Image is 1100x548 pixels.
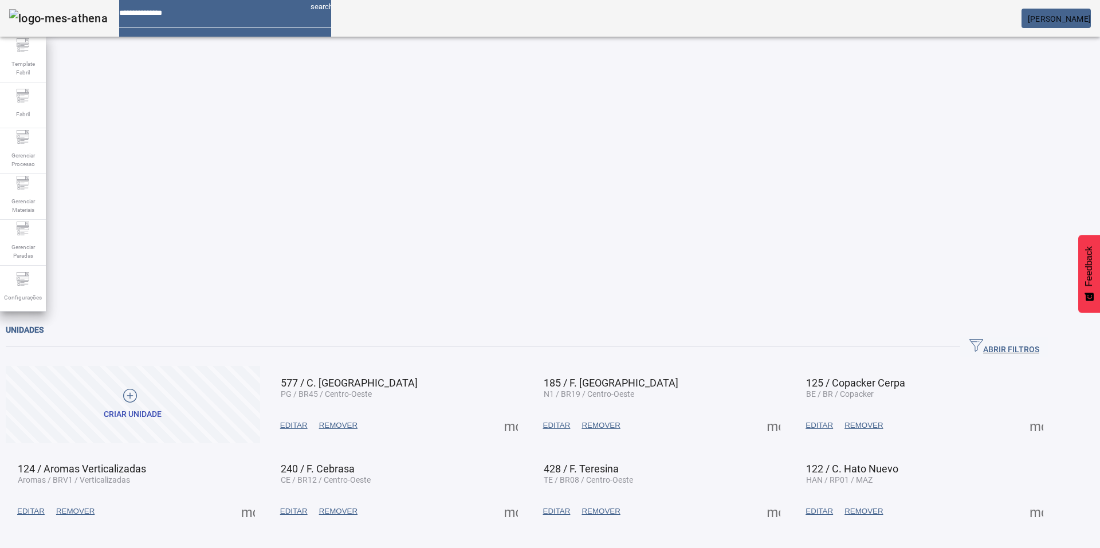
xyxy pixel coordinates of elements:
[806,420,833,431] span: EDITAR
[13,107,33,122] span: Fabril
[281,389,372,399] span: PG / BR45 / Centro-Oeste
[576,415,626,436] button: REMOVER
[1078,235,1100,313] button: Feedback - Mostrar pesquisa
[280,506,308,517] span: EDITAR
[281,475,371,484] span: CE / BR12 / Centro-Oeste
[543,506,571,517] span: EDITAR
[537,501,576,522] button: EDITAR
[806,506,833,517] span: EDITAR
[1028,14,1091,23] span: [PERSON_NAME]
[806,463,898,475] span: 122 / C. Hato Nuevo
[1084,246,1094,286] span: Feedback
[6,325,44,334] span: Unidades
[537,415,576,436] button: EDITAR
[6,148,40,172] span: Gerenciar Processo
[582,506,620,517] span: REMOVER
[6,366,260,443] button: Criar unidade
[1,290,45,305] span: Configurações
[501,501,521,522] button: Mais
[501,415,521,436] button: Mais
[313,501,363,522] button: REMOVER
[11,501,50,522] button: EDITAR
[544,475,633,484] span: TE / BR08 / Centro-Oeste
[839,501,889,522] button: REMOVER
[56,506,95,517] span: REMOVER
[274,501,313,522] button: EDITAR
[544,377,678,389] span: 185 / F. [GEOGRAPHIC_DATA]
[104,409,162,420] div: Criar unidade
[844,506,883,517] span: REMOVER
[806,377,905,389] span: 125 / Copacker Cerpa
[50,501,100,522] button: REMOVER
[18,463,146,475] span: 124 / Aromas Verticalizadas
[313,415,363,436] button: REMOVER
[1026,415,1047,436] button: Mais
[960,337,1048,357] button: ABRIR FILTROS
[281,463,355,475] span: 240 / F. Cebrasa
[319,420,357,431] span: REMOVER
[274,415,313,436] button: EDITAR
[18,475,130,484] span: Aromas / BRV1 / Verticalizadas
[800,501,839,522] button: EDITAR
[969,338,1039,356] span: ABRIR FILTROS
[6,239,40,263] span: Gerenciar Paradas
[763,415,784,436] button: Mais
[280,420,308,431] span: EDITAR
[6,56,40,80] span: Template Fabril
[806,475,873,484] span: HAN / RP01 / MAZ
[763,501,784,522] button: Mais
[576,501,626,522] button: REMOVER
[17,506,45,517] span: EDITAR
[839,415,889,436] button: REMOVER
[800,415,839,436] button: EDITAR
[319,506,357,517] span: REMOVER
[6,194,40,218] span: Gerenciar Materiais
[543,420,571,431] span: EDITAR
[1026,501,1047,522] button: Mais
[9,9,108,27] img: logo-mes-athena
[281,377,418,389] span: 577 / C. [GEOGRAPHIC_DATA]
[844,420,883,431] span: REMOVER
[582,420,620,431] span: REMOVER
[806,389,874,399] span: BE / BR / Copacker
[544,463,619,475] span: 428 / F. Teresina
[544,389,634,399] span: N1 / BR19 / Centro-Oeste
[238,501,258,522] button: Mais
